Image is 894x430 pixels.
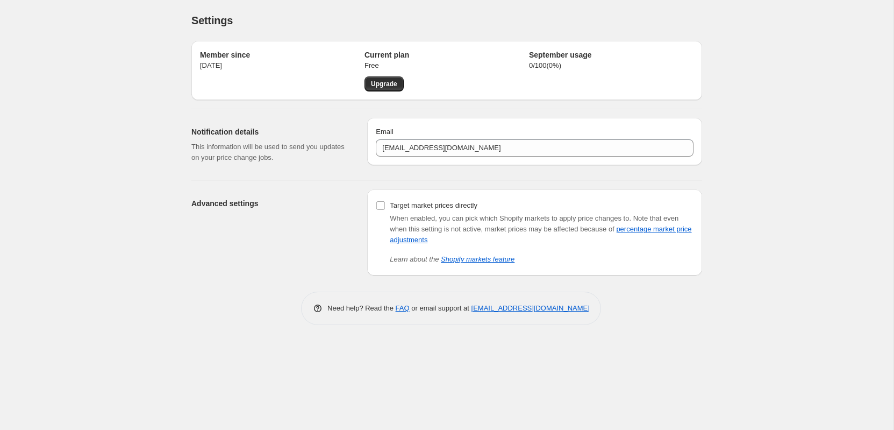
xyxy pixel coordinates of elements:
a: Shopify markets feature [441,255,514,263]
span: When enabled, you can pick which Shopify markets to apply price changes to. [390,214,631,222]
span: Email [376,128,394,136]
h2: Member since [200,50,364,60]
span: Note that even when this setting is not active, market prices may be affected because of [390,214,691,244]
h2: Notification details [191,126,350,137]
a: Upgrade [364,76,404,91]
p: 0 / 100 ( 0 %) [529,60,693,71]
p: Free [364,60,529,71]
span: Settings [191,15,233,26]
p: This information will be used to send you updates on your price change jobs. [191,142,350,163]
span: Need help? Read the [327,304,396,312]
span: Target market prices directly [390,201,477,209]
h2: Advanced settings [191,198,350,209]
p: [DATE] [200,60,364,71]
span: or email support at [410,304,471,312]
a: FAQ [396,304,410,312]
i: Learn about the [390,255,514,263]
span: Upgrade [371,80,397,88]
h2: Current plan [364,50,529,60]
a: [EMAIL_ADDRESS][DOMAIN_NAME] [471,304,590,312]
h2: September usage [529,50,693,60]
